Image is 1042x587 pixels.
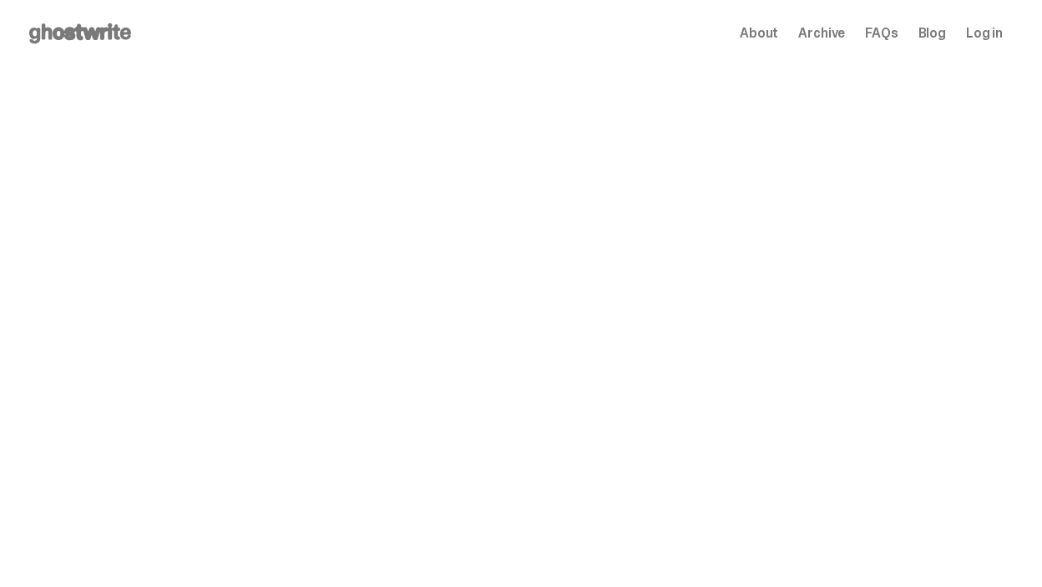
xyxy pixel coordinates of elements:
a: Log in [966,27,1003,40]
a: Archive [798,27,845,40]
a: Blog [918,27,946,40]
a: About [740,27,778,40]
a: FAQs [865,27,898,40]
